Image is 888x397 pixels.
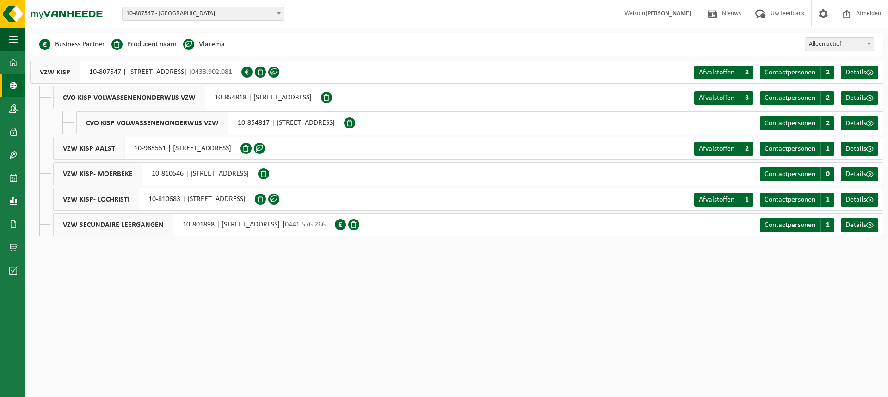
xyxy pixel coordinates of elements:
[841,116,878,130] a: Details
[699,94,734,102] span: Afvalstoffen
[39,37,105,51] li: Business Partner
[765,221,815,229] span: Contactpersonen
[30,61,241,84] div: 10-807547 | [STREET_ADDRESS] |
[820,142,834,156] span: 1
[694,66,753,79] a: Afvalstoffen 2
[76,111,344,134] div: 10-854817 | [STREET_ADDRESS]
[805,37,874,51] span: Alleen actief
[54,163,142,185] span: VZW KISP- MOERBEKE
[54,188,139,210] span: VZW KISP- LOCHRISTI
[740,193,753,207] span: 1
[820,218,834,232] span: 1
[31,61,80,83] span: VZW KISP
[765,171,815,178] span: Contactpersonen
[191,68,232,76] span: 0433.902.081
[845,221,866,229] span: Details
[694,91,753,105] a: Afvalstoffen 3
[760,91,834,105] a: Contactpersonen 2
[53,188,255,211] div: 10-810683 | [STREET_ADDRESS]
[760,142,834,156] a: Contactpersonen 1
[54,214,173,236] span: VZW SECUNDAIRE LEERGANGEN
[285,221,326,228] span: 0441.576.266
[845,94,866,102] span: Details
[845,196,866,203] span: Details
[841,193,878,207] a: Details
[845,69,866,76] span: Details
[694,193,753,207] a: Afvalstoffen 1
[53,162,258,185] div: 10-810546 | [STREET_ADDRESS]
[740,66,753,79] span: 2
[845,120,866,127] span: Details
[123,7,284,20] span: 10-807547 - VZW KISP - MARIAKERKE
[841,167,878,181] a: Details
[740,142,753,156] span: 2
[699,196,734,203] span: Afvalstoffen
[760,167,834,181] a: Contactpersonen 0
[760,116,834,130] a: Contactpersonen 2
[694,142,753,156] a: Afvalstoffen 2
[183,37,225,51] li: Vlarema
[845,171,866,178] span: Details
[699,69,734,76] span: Afvalstoffen
[760,218,834,232] a: Contactpersonen 1
[841,66,878,79] a: Details
[805,38,874,51] span: Alleen actief
[820,91,834,105] span: 2
[765,94,815,102] span: Contactpersonen
[54,137,125,159] span: VZW KISP AALST
[122,7,284,21] span: 10-807547 - VZW KISP - MARIAKERKE
[53,137,240,160] div: 10-985551 | [STREET_ADDRESS]
[5,377,154,397] iframe: chat widget
[765,145,815,153] span: Contactpersonen
[77,112,228,134] span: CVO KISP VOLWASSENENONDERWIJS VZW
[760,193,834,207] a: Contactpersonen 1
[765,120,815,127] span: Contactpersonen
[841,142,878,156] a: Details
[820,167,834,181] span: 0
[760,66,834,79] a: Contactpersonen 2
[111,37,177,51] li: Producent naam
[820,66,834,79] span: 2
[53,86,321,109] div: 10-854818 | [STREET_ADDRESS]
[845,145,866,153] span: Details
[699,145,734,153] span: Afvalstoffen
[820,193,834,207] span: 1
[841,218,878,232] a: Details
[765,69,815,76] span: Contactpersonen
[841,91,878,105] a: Details
[53,213,335,236] div: 10-801898 | [STREET_ADDRESS] |
[645,10,691,17] strong: [PERSON_NAME]
[820,116,834,130] span: 2
[740,91,753,105] span: 3
[54,86,205,109] span: CVO KISP VOLWASSENENONDERWIJS VZW
[765,196,815,203] span: Contactpersonen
